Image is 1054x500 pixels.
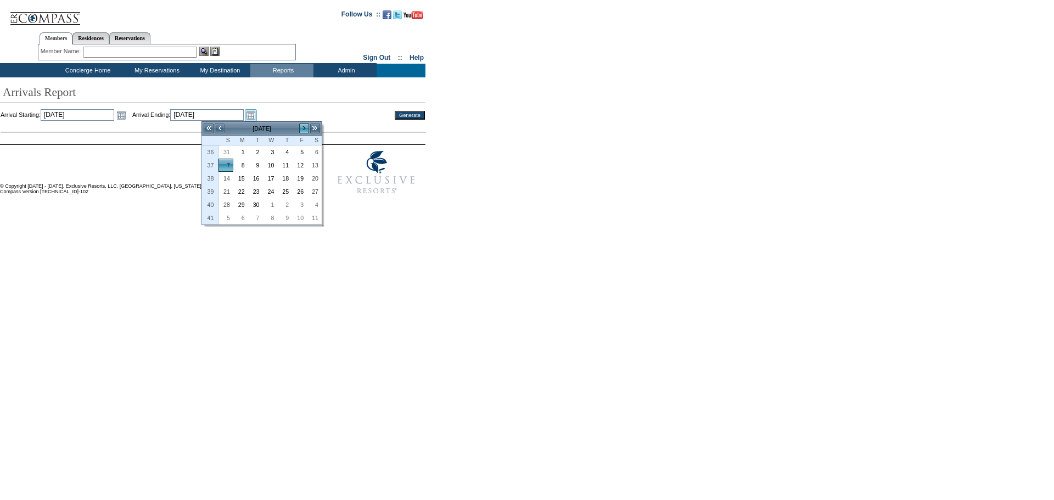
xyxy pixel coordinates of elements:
[307,212,321,224] a: 11
[248,145,263,159] td: Tuesday, September 02, 2025
[263,159,278,172] td: Wednesday, September 10, 2025
[234,186,248,198] a: 22
[234,159,248,171] a: 8
[248,211,263,224] td: Tuesday, October 07, 2025
[218,185,233,198] td: Sunday, September 21, 2025
[9,3,81,25] img: Compass Home
[263,172,278,185] td: Wednesday, September 17, 2025
[250,64,313,77] td: Reports
[307,145,322,159] td: Saturday, September 06, 2025
[248,198,263,211] td: Tuesday, September 30, 2025
[277,136,292,145] th: Thursday
[49,64,124,77] td: Concierge Home
[292,198,307,211] td: Friday, October 03, 2025
[403,11,423,19] img: Subscribe to our YouTube Channel
[310,123,321,134] a: >>
[210,47,220,56] img: Reservations
[245,109,257,121] a: Open the calendar popup.
[307,198,322,211] td: Saturday, October 04, 2025
[398,54,402,61] span: ::
[278,186,291,198] a: 25
[202,185,218,198] th: 39
[219,186,233,198] a: 21
[293,172,306,184] a: 19
[278,159,291,171] a: 11
[249,199,262,211] a: 30
[278,212,291,224] a: 9
[249,146,262,158] a: 2
[341,9,380,23] td: Follow Us ::
[263,159,277,171] a: 10
[233,136,248,145] th: Monday
[263,211,278,224] td: Wednesday, October 08, 2025
[203,123,214,134] a: <<
[233,159,248,172] td: Monday, September 08, 2025
[263,199,277,211] a: 1
[293,212,306,224] a: 10
[277,185,292,198] td: Thursday, September 25, 2025
[234,146,248,158] a: 1
[307,186,321,198] a: 27
[234,172,248,184] a: 15
[249,159,262,171] a: 9
[263,145,278,159] td: Wednesday, September 03, 2025
[263,172,277,184] a: 17
[248,185,263,198] td: Tuesday, September 23, 2025
[249,186,262,198] a: 23
[307,199,321,211] a: 4
[249,212,262,224] a: 7
[234,212,248,224] a: 6
[393,14,402,20] a: Follow us on Twitter
[248,136,263,145] th: Tuesday
[1,109,380,121] td: Arrival Starting: Arrival Ending:
[278,172,291,184] a: 18
[292,145,307,159] td: Friday, September 05, 2025
[278,146,291,158] a: 4
[383,10,391,19] img: Become our fan on Facebook
[307,211,322,224] td: Saturday, October 11, 2025
[218,145,233,159] td: Sunday, August 31, 2025
[233,172,248,185] td: Monday, September 15, 2025
[233,145,248,159] td: Monday, September 01, 2025
[202,198,218,211] th: 40
[313,64,377,77] td: Admin
[218,211,233,224] td: Sunday, October 05, 2025
[219,172,233,184] a: 14
[393,10,402,19] img: Follow us on Twitter
[115,109,127,121] a: Open the calendar popup.
[199,47,209,56] img: View
[263,198,278,211] td: Wednesday, October 01, 2025
[219,212,233,224] a: 5
[410,54,424,61] a: Help
[234,199,248,211] a: 29
[292,185,307,198] td: Friday, September 26, 2025
[277,211,292,224] td: Thursday, October 09, 2025
[307,159,321,171] a: 13
[219,199,233,211] a: 28
[202,211,218,224] th: 41
[248,172,263,185] td: Tuesday, September 16, 2025
[40,32,73,44] a: Members
[263,186,277,198] a: 24
[187,64,250,77] td: My Destination
[109,32,150,44] a: Reservations
[218,198,233,211] td: Sunday, September 28, 2025
[225,122,299,134] td: [DATE]
[383,14,391,20] a: Become our fan on Facebook
[233,211,248,224] td: Monday, October 06, 2025
[307,185,322,198] td: Saturday, September 27, 2025
[395,111,425,120] input: Generate
[263,185,278,198] td: Wednesday, September 24, 2025
[263,146,277,158] a: 3
[277,159,292,172] td: Thursday, September 11, 2025
[277,145,292,159] td: Thursday, September 04, 2025
[41,47,83,56] div: Member Name:
[327,145,425,200] img: Exclusive Resorts
[293,159,306,171] a: 12
[202,145,218,159] th: 36
[293,186,306,198] a: 26
[218,136,233,145] th: Sunday
[248,159,263,172] td: Tuesday, September 09, 2025
[307,172,322,185] td: Saturday, September 20, 2025
[233,185,248,198] td: Monday, September 22, 2025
